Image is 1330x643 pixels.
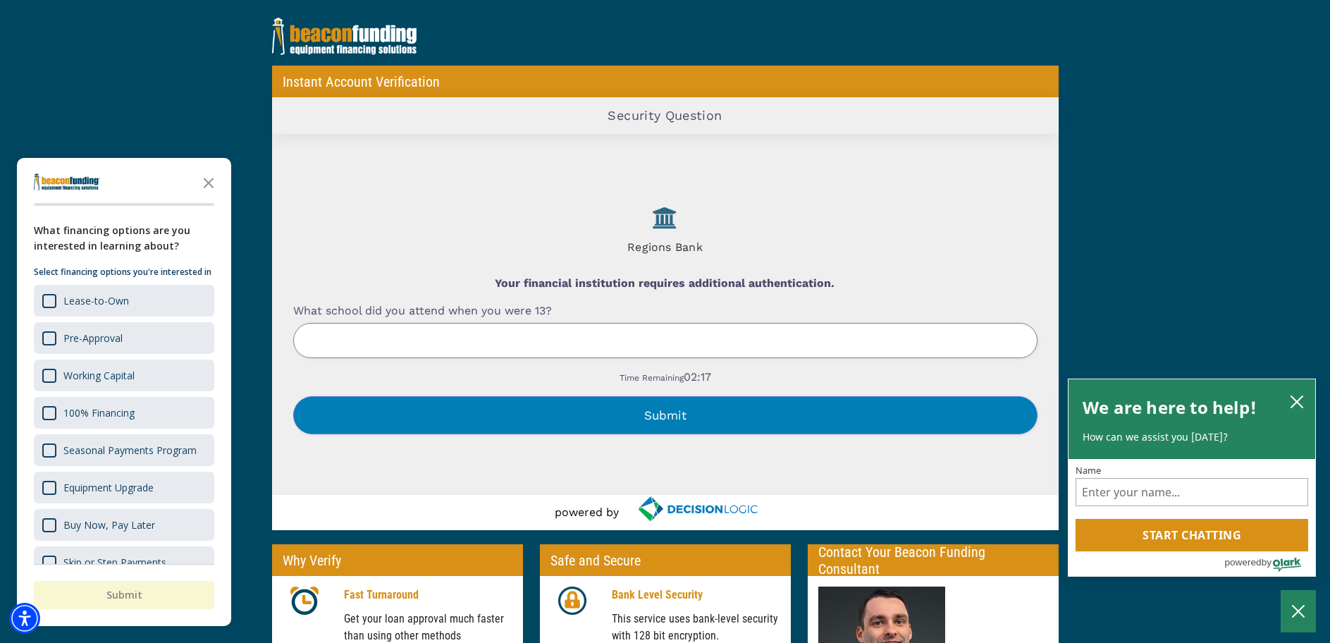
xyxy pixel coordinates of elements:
[637,202,693,233] img: Regions Bank
[34,472,214,503] div: Equipment Upgrade
[34,546,214,578] div: Skip or Step Payments
[1076,519,1308,551] button: Start chatting
[63,518,155,532] div: Buy Now, Pay Later
[34,360,214,391] div: Working Capital
[555,504,619,521] p: powered by
[1286,391,1308,411] button: close chatbox
[550,552,641,569] p: Safe and Secure
[293,323,1037,359] input: What school did you attend when you were 13?
[34,434,214,466] div: Seasonal Payments Program
[9,603,40,634] div: Accessibility Menu
[1068,379,1316,577] div: olark chatbox
[63,331,123,345] div: Pre-Approval
[17,158,231,626] div: Survey
[63,556,166,569] div: Skip or Step Payments
[684,370,711,384] span: 02:17
[1262,553,1271,571] span: by
[34,397,214,429] div: 100% Financing
[495,276,835,290] b: Your financial institution requires additional authentication.
[290,587,319,615] img: clock icon
[1281,590,1316,632] button: Close Chatbox
[1076,466,1308,475] label: Name
[608,108,722,123] h2: Security Question
[293,302,1037,319] label: What school did you attend when you were 13?
[293,396,1037,434] button: Submit
[293,233,1037,254] h4: Regions Bank
[63,443,197,457] div: Seasonal Payments Program
[34,173,100,190] img: Company logo
[63,369,135,382] div: Working Capital
[34,285,214,317] div: Lease-to-Own
[558,587,586,615] img: lock icon
[612,587,780,604] p: Bank Level Security
[344,587,512,604] p: Fast Turnaround
[1076,478,1308,506] input: Name
[63,294,129,307] div: Lease-to-Own
[34,509,214,541] div: Buy Now, Pay Later
[63,406,135,420] div: 100% Financing
[195,168,223,196] button: Close the survey
[619,495,775,523] a: decisionlogic.com - open in a new tab
[34,581,214,609] button: Submit
[1083,393,1257,422] h2: We are here to help!
[293,369,1037,396] div: Time Remaining
[272,18,417,55] img: logo
[1224,553,1261,571] span: powered
[818,544,1048,577] p: Contact Your Beacon Funding Consultant
[283,552,341,569] p: Why Verify
[63,481,154,494] div: Equipment Upgrade
[34,223,214,254] div: What financing options are you interested in learning about?
[34,322,214,354] div: Pre-Approval
[283,73,440,90] p: Instant Account Verification
[34,265,214,279] p: Select financing options you're interested in
[1083,430,1301,444] p: How can we assist you [DATE]?
[1224,552,1315,576] a: Powered by Olark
